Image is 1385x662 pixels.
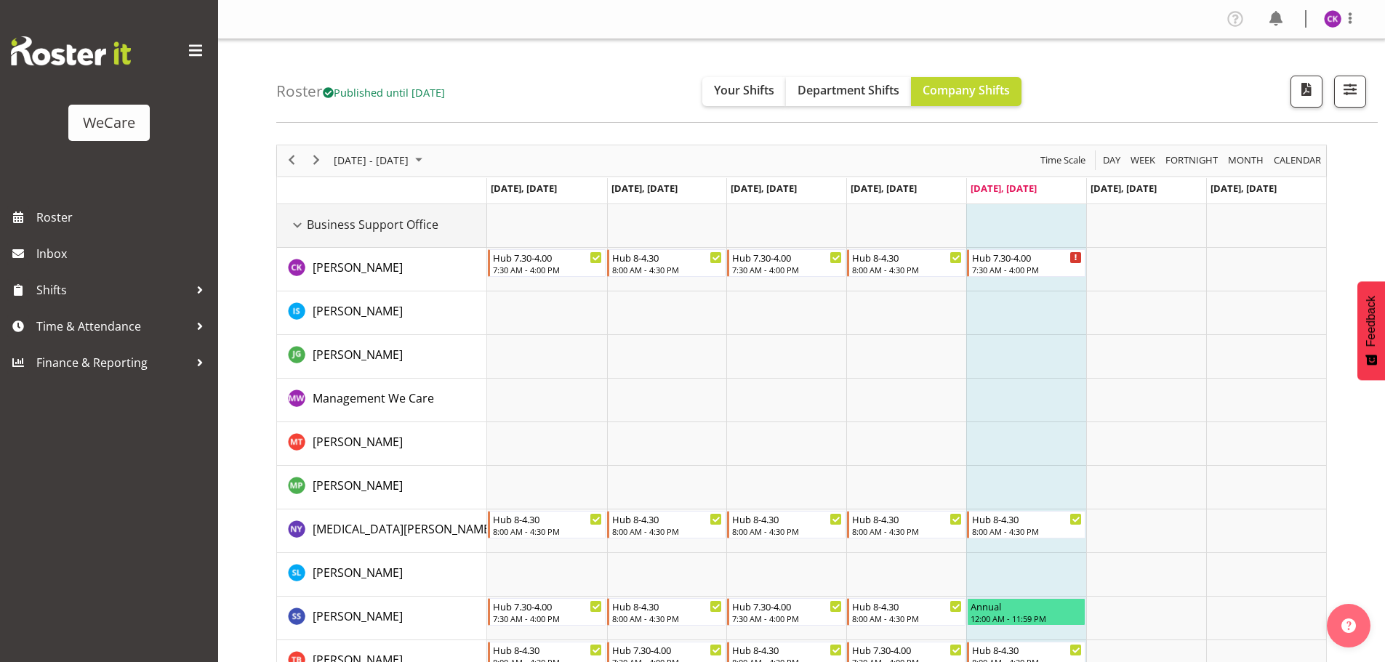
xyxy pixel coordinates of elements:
button: Previous [282,151,302,169]
span: [DATE] - [DATE] [332,151,410,169]
button: Month [1272,151,1324,169]
span: [PERSON_NAME] [313,303,403,319]
button: Feedback - Show survey [1357,281,1385,380]
div: WeCare [83,112,135,134]
span: Roster [36,206,211,228]
div: Hub 8-4.30 [612,599,722,613]
div: Hub 8-4.30 [612,250,722,265]
div: Hub 8-4.30 [493,512,603,526]
button: Department Shifts [786,77,911,106]
span: Fortnight [1164,151,1219,169]
span: [PERSON_NAME] [313,608,403,624]
div: 7:30 AM - 4:00 PM [732,264,842,275]
div: 12:00 AM - 11:59 PM [971,613,1082,624]
button: Your Shifts [702,77,786,106]
a: [PERSON_NAME] [313,433,403,451]
div: previous period [279,145,304,176]
span: Finance & Reporting [36,352,189,374]
span: Company Shifts [923,82,1010,98]
span: [DATE], [DATE] [1091,182,1157,195]
div: Hub 7.30-4.00 [732,599,842,613]
div: Hub 8-4.30 [493,642,603,657]
div: October 06 - 12, 2025 [329,145,431,176]
div: Savita Savita"s event - Hub 7.30-4.00 Begin From Monday, October 6, 2025 at 7:30:00 AM GMT+13:00 ... [488,598,606,626]
img: chloe-kim10479.jpg [1324,10,1341,28]
div: Hub 7.30-4.00 [493,250,603,265]
button: Download a PDF of the roster according to the set date range. [1290,76,1322,108]
div: 7:30 AM - 4:00 PM [732,613,842,624]
td: Millie Pumphrey resource [277,466,487,509]
span: calendar [1272,151,1322,169]
div: Annual [971,599,1082,613]
button: Time Scale [1038,151,1088,169]
span: [DATE], [DATE] [1211,182,1277,195]
td: Nikita Yates resource [277,509,487,553]
div: Chloe Kim"s event - Hub 8-4.30 Begin From Tuesday, October 7, 2025 at 8:00:00 AM GMT+13:00 Ends A... [607,249,726,277]
span: Week [1129,151,1157,169]
span: Month [1227,151,1265,169]
div: Savita Savita"s event - Hub 7.30-4.00 Begin From Wednesday, October 8, 2025 at 7:30:00 AM GMT+13:... [727,598,846,626]
div: 8:00 AM - 4:30 PM [493,525,603,537]
div: 8:00 AM - 4:30 PM [852,525,962,537]
span: [PERSON_NAME] [313,259,403,275]
td: Sarah Lamont resource [277,553,487,597]
button: Company Shifts [911,77,1021,106]
span: [PERSON_NAME] [313,434,403,450]
a: [PERSON_NAME] [313,607,403,625]
span: Time Scale [1039,151,1087,169]
td: Chloe Kim resource [277,248,487,291]
button: Next [307,151,326,169]
div: 8:00 AM - 4:30 PM [852,264,962,275]
div: next period [304,145,329,176]
span: [MEDICAL_DATA][PERSON_NAME] [313,521,494,537]
div: 8:00 AM - 4:30 PM [972,525,1082,537]
h4: Roster [276,83,445,100]
a: [MEDICAL_DATA][PERSON_NAME] [313,520,494,538]
div: Savita Savita"s event - Hub 8-4.30 Begin From Tuesday, October 7, 2025 at 8:00:00 AM GMT+13:00 En... [607,598,726,626]
div: Nikita Yates"s event - Hub 8-4.30 Begin From Friday, October 10, 2025 at 8:00:00 AM GMT+13:00 End... [967,511,1085,538]
button: Filter Shifts [1334,76,1366,108]
td: Savita Savita resource [277,597,487,640]
a: [PERSON_NAME] [313,477,403,494]
span: Published until [DATE] [323,85,445,100]
div: Hub 8-4.30 [852,512,962,526]
span: Feedback [1365,296,1378,347]
a: [PERSON_NAME] [313,302,403,320]
div: 8:00 AM - 4:30 PM [732,525,842,537]
td: Janine Grundler resource [277,335,487,379]
div: Hub 8-4.30 [972,512,1082,526]
td: Isabel Simcox resource [277,291,487,335]
span: [PERSON_NAME] [313,477,403,493]
span: [PERSON_NAME] [313,565,403,581]
div: Hub 7.30-4.00 [972,250,1082,265]
div: Hub 7.30-4.00 [852,642,962,657]
td: Business Support Office resource [277,204,487,248]
div: 8:00 AM - 4:30 PM [612,525,722,537]
img: help-xxl-2.png [1341,618,1356,633]
div: 7:30 AM - 4:00 PM [493,613,603,624]
button: Timeline Month [1226,151,1266,169]
div: 8:00 AM - 4:30 PM [852,613,962,624]
span: Management We Care [313,390,434,406]
span: Your Shifts [714,82,774,98]
div: 7:30 AM - 4:00 PM [493,264,603,275]
div: Hub 8-4.30 [972,642,1082,657]
button: October 2025 [332,151,429,169]
div: 7:30 AM - 4:00 PM [972,264,1082,275]
span: Inbox [36,243,211,265]
div: Savita Savita"s event - Hub 8-4.30 Begin From Thursday, October 9, 2025 at 8:00:00 AM GMT+13:00 E... [847,598,966,626]
div: Hub 8-4.30 [732,512,842,526]
span: [DATE], [DATE] [971,182,1037,195]
div: Hub 8-4.30 [852,599,962,613]
div: Chloe Kim"s event - Hub 7.30-4.00 Begin From Friday, October 10, 2025 at 7:30:00 AM GMT+13:00 End... [967,249,1085,277]
span: [PERSON_NAME] [313,347,403,363]
div: Hub 7.30-4.00 [612,642,722,657]
div: Savita Savita"s event - Annual Begin From Friday, October 10, 2025 at 12:00:00 AM GMT+13:00 Ends ... [967,598,1085,626]
div: Hub 8-4.30 [612,512,722,526]
div: Chloe Kim"s event - Hub 8-4.30 Begin From Thursday, October 9, 2025 at 8:00:00 AM GMT+13:00 Ends ... [847,249,966,277]
span: Business Support Office [307,216,438,233]
button: Timeline Week [1128,151,1158,169]
span: [DATE], [DATE] [491,182,557,195]
img: Rosterit website logo [11,36,131,65]
a: [PERSON_NAME] [313,259,403,276]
